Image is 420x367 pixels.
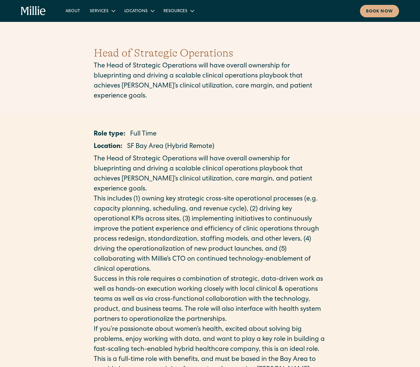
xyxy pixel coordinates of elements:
p: The Head of Strategic Operations will have overall ownership for blueprinting and driving a scala... [94,154,327,194]
p: Full Time [130,129,156,139]
div: Resources [159,6,198,16]
a: About [61,6,85,16]
p: SF Bay Area (Hybrid Remote) [127,142,214,152]
p: Success in this role requires a combination of strategic, data-driven work as well as hands-on ex... [94,275,327,325]
div: Services [90,8,109,15]
a: home [21,6,46,16]
p: This includes (1) owning key strategic cross-site operational processes (e.g. capacity planning, ... [94,194,327,275]
h1: Head of Strategic Operations [94,45,327,61]
p: Location: [94,142,122,152]
div: Services [85,6,119,16]
div: Book now [366,9,393,15]
div: Locations [119,6,159,16]
p: The Head of Strategic Operations will have overall ownership for blueprinting and driving a scala... [94,61,327,101]
p: If you’re passionate about women’s health, excited about solving big problems, enjoy working with... [94,325,327,355]
div: Resources [163,8,187,15]
div: Locations [124,8,148,15]
p: Role type: [94,129,125,139]
a: Book now [360,5,399,17]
